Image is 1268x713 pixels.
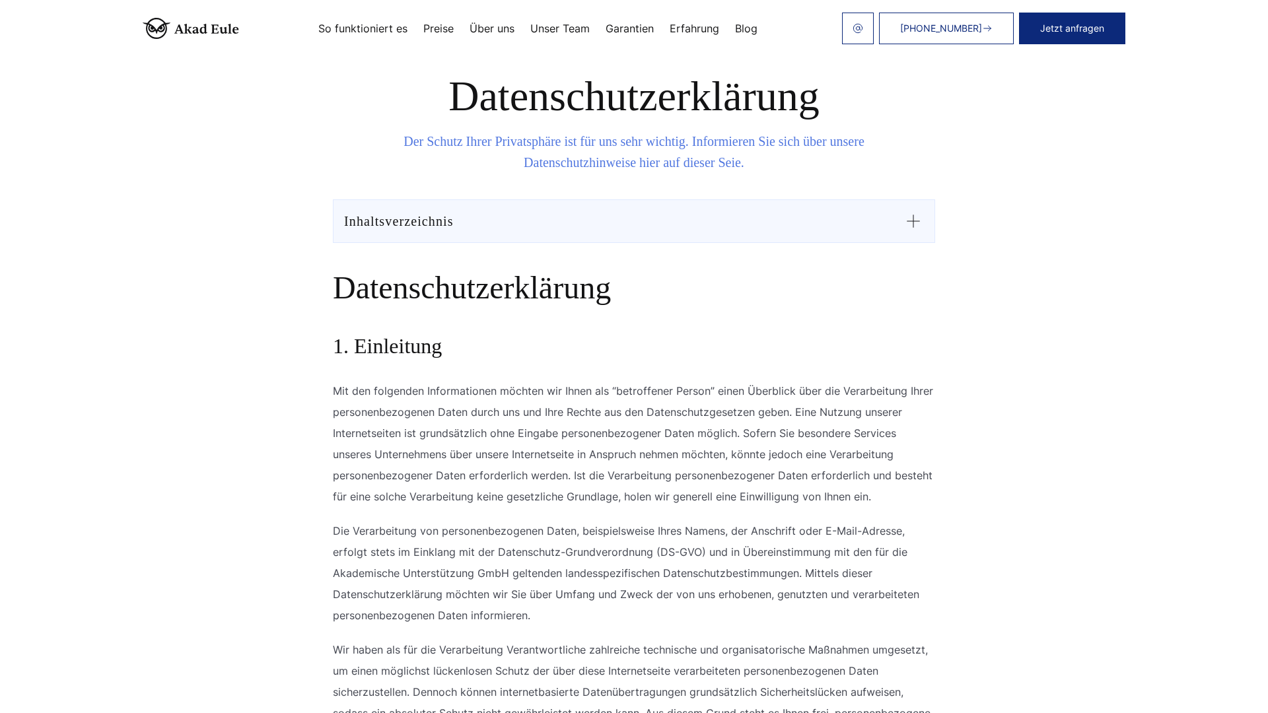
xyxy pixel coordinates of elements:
[333,269,935,317] h2: Datenschutzerklärung
[670,23,719,34] a: Erfahrung
[530,23,590,34] a: Unser Team
[318,23,407,34] a: So funktioniert es
[333,520,935,626] p: Die Verarbeitung von personenbezogenen Daten, beispielsweise Ihres Namens, der Anschrift oder E-M...
[344,211,454,232] div: Inhaltsverzeichnis
[1019,13,1125,44] button: Jetzt anfragen
[853,23,863,34] img: email
[333,333,442,370] a: 1. Einleitung
[143,18,239,39] img: logo
[900,23,982,34] span: [PHONE_NUMBER]
[606,23,654,34] a: Garantien
[423,23,454,34] a: Preise
[470,23,514,34] a: Über uns
[879,13,1014,44] a: [PHONE_NUMBER]
[735,23,757,34] a: Blog
[243,73,1025,120] h1: Datenschutzerklärung
[243,131,1025,173] div: Der Schutz Ihrer Privatsphäre ist für uns sehr wichtig. Informieren Sie sich über unsere Datensch...
[333,380,935,507] p: Mit den folgenden Informationen möchten wir Ihnen als “betroffener Person” einen Überblick über d...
